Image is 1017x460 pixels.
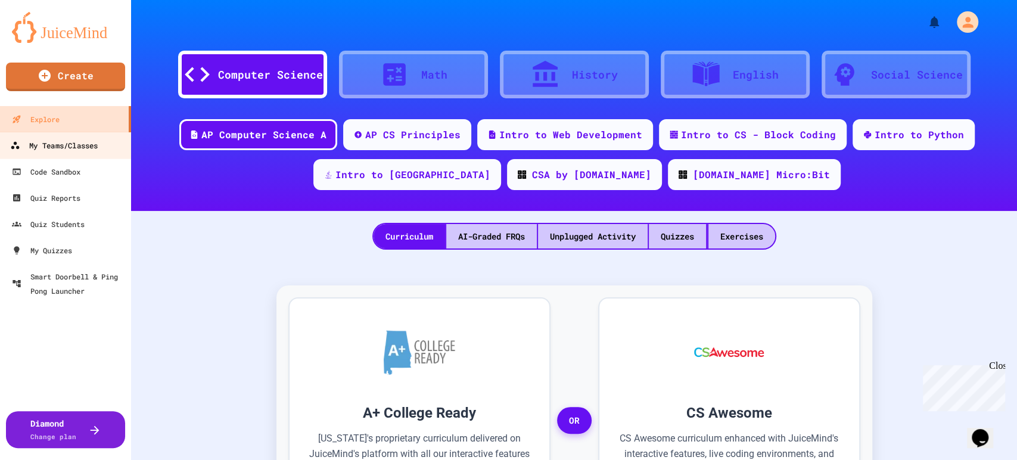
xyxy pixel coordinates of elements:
[967,412,1005,448] iframe: chat widget
[12,269,126,298] div: Smart Doorbell & Ping Pong Launcher
[12,243,72,257] div: My Quizzes
[421,67,447,83] div: Math
[384,330,455,375] img: A+ College Ready
[733,67,779,83] div: English
[365,128,461,142] div: AP CS Principles
[557,407,592,434] span: OR
[5,5,82,76] div: Chat with us now!Close
[693,167,830,182] div: [DOMAIN_NAME] Micro:Bit
[12,217,85,231] div: Quiz Students
[374,224,445,248] div: Curriculum
[30,417,76,442] div: Diamond
[518,170,526,179] img: CODE_logo_RGB.png
[446,224,537,248] div: AI-Graded FRQs
[679,170,687,179] img: CODE_logo_RGB.png
[875,128,964,142] div: Intro to Python
[307,402,531,424] h3: A+ College Ready
[682,316,776,388] img: CS Awesome
[12,12,119,43] img: logo-orange.svg
[218,67,323,83] div: Computer Science
[30,432,76,441] span: Change plan
[572,67,618,83] div: History
[335,167,490,182] div: Intro to [GEOGRAPHIC_DATA]
[499,128,642,142] div: Intro to Web Development
[10,138,98,153] div: My Teams/Classes
[201,128,326,142] div: AP Computer Science A
[538,224,648,248] div: Unplugged Activity
[617,402,841,424] h3: CS Awesome
[12,164,80,179] div: Code Sandbox
[12,112,60,126] div: Explore
[6,411,125,448] button: DiamondChange plan
[918,360,1005,411] iframe: chat widget
[12,191,80,205] div: Quiz Reports
[871,67,963,83] div: Social Science
[532,167,651,182] div: CSA by [DOMAIN_NAME]
[649,224,706,248] div: Quizzes
[944,8,981,36] div: My Account
[6,63,125,91] a: Create
[708,224,775,248] div: Exercises
[905,12,944,32] div: My Notifications
[681,128,836,142] div: Intro to CS - Block Coding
